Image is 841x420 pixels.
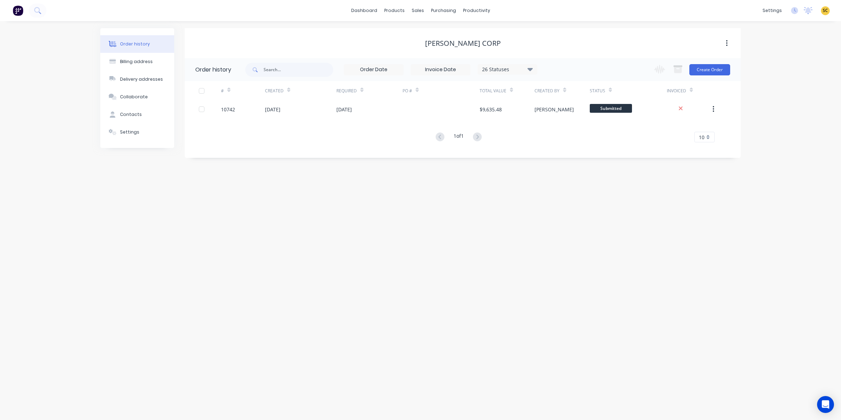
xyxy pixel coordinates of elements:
[535,88,559,94] div: Created By
[408,5,428,16] div: sales
[13,5,23,16] img: Factory
[411,64,470,75] input: Invoice Date
[454,132,464,142] div: 1 of 1
[759,5,785,16] div: settings
[348,5,381,16] a: dashboard
[823,7,828,14] span: SC
[195,66,231,74] div: Order history
[100,88,174,106] button: Collaborate
[535,106,574,113] div: [PERSON_NAME]
[120,58,153,65] div: Billing address
[100,123,174,141] button: Settings
[590,104,632,113] span: Submitted
[590,88,605,94] div: Status
[221,81,265,100] div: #
[120,76,163,82] div: Delivery addresses
[689,64,730,75] button: Create Order
[336,88,357,94] div: Required
[535,81,589,100] div: Created By
[265,81,336,100] div: Created
[100,53,174,70] button: Billing address
[403,88,412,94] div: PO #
[265,106,280,113] div: [DATE]
[699,134,704,141] span: 10
[480,81,535,100] div: Total Value
[100,35,174,53] button: Order history
[120,41,150,47] div: Order history
[817,396,834,413] div: Open Intercom Messenger
[221,106,235,113] div: 10742
[480,88,506,94] div: Total Value
[221,88,224,94] div: #
[336,81,403,100] div: Required
[403,81,480,100] div: PO #
[265,88,284,94] div: Created
[100,70,174,88] button: Delivery addresses
[120,111,142,118] div: Contacts
[480,106,502,113] div: $9,635.48
[667,81,711,100] div: Invoiced
[120,129,139,135] div: Settings
[667,88,686,94] div: Invoiced
[478,66,537,73] div: 26 Statuses
[120,94,148,100] div: Collaborate
[425,39,501,48] div: [PERSON_NAME] Corp
[381,5,408,16] div: products
[100,106,174,123] button: Contacts
[460,5,494,16] div: productivity
[428,5,460,16] div: purchasing
[264,63,333,77] input: Search...
[336,106,352,113] div: [DATE]
[590,81,667,100] div: Status
[344,64,403,75] input: Order Date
